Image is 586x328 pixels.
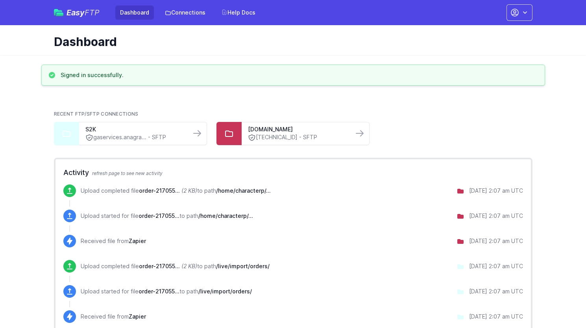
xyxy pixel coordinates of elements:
[469,237,523,245] div: [DATE] 2:07 am UTC
[129,313,146,320] span: Zapier
[81,212,253,220] p: Upload started for file to path
[469,313,523,321] div: [DATE] 2:07 am UTC
[81,187,271,195] p: Upload completed file to path
[63,167,523,178] h2: Activity
[139,187,180,194] span: order-217055-2025-10-02-02.06.19.xml.sent
[54,111,532,117] h2: Recent FTP/SFTP Connections
[248,125,347,133] a: [DOMAIN_NAME]
[198,288,252,295] span: /live/import/orders/
[139,263,180,269] span: order-217055-2025-10-02-02.06.19.xml
[81,237,146,245] p: Received file from
[181,187,197,194] i: (2 KB)
[81,313,146,321] p: Received file from
[181,263,197,269] i: (2 KB)
[469,287,523,295] div: [DATE] 2:07 am UTC
[61,71,124,79] h3: Signed in successfully.
[469,212,523,220] div: [DATE] 2:07 am UTC
[115,6,154,20] a: Dashboard
[92,170,163,176] span: refresh page to see new activity
[85,125,185,133] a: S2K
[198,212,253,219] span: /home/characterp/public_html/wp-content/uploads/wpallexport/exports/sent/
[129,238,146,244] span: Zapier
[216,187,271,194] span: /home/characterp/public_html/wp-content/uploads/wpallexport/exports/sent/
[54,9,63,16] img: easyftp_logo.png
[160,6,210,20] a: Connections
[54,9,100,17] a: EasyFTP
[248,133,347,142] a: [TECHNICAL_ID] - SFTP
[469,187,523,195] div: [DATE] 2:07 am UTC
[67,9,100,17] span: Easy
[81,262,270,270] p: Upload completed file to path
[469,262,523,270] div: [DATE] 2:07 am UTC
[85,133,185,142] a: gaservices.anagra... - SFTP
[216,6,260,20] a: Help Docs
[54,35,526,49] h1: Dashboard
[139,212,179,219] span: order-217055-2025-10-02-02.06.19.xml.sent
[139,288,179,295] span: order-217055-2025-10-02-02.06.19.xml
[81,287,252,295] p: Upload started for file to path
[85,8,100,17] span: FTP
[216,263,270,269] span: /live/import/orders/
